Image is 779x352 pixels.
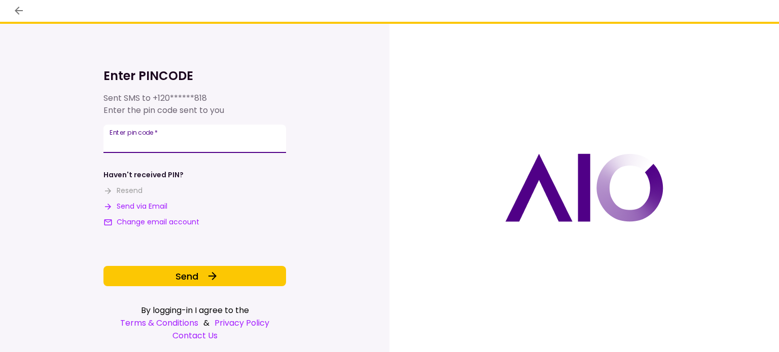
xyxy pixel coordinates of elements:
[103,185,143,196] button: Resend
[215,317,269,329] a: Privacy Policy
[103,317,286,329] div: &
[103,68,286,84] h1: Enter PINCODE
[103,201,167,212] button: Send via Email
[505,153,663,222] img: AIO logo
[10,2,27,19] button: back
[103,170,184,180] div: Haven't received PIN?
[103,329,286,342] a: Contact Us
[110,128,158,137] label: Enter pin code
[103,217,199,227] button: Change email account
[103,92,286,116] div: Sent SMS to Enter the pin code sent to you
[103,266,286,286] button: Send
[120,317,198,329] a: Terms & Conditions
[175,269,198,283] span: Send
[103,304,286,317] div: By logging-in I agree to the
